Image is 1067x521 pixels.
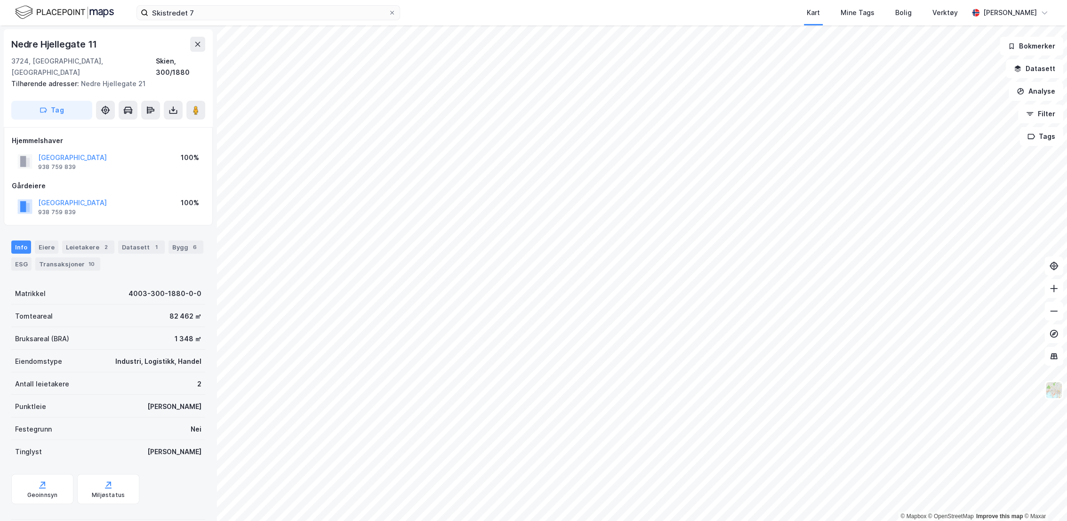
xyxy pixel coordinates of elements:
div: 2 [101,242,111,252]
div: Leietakere [62,240,114,254]
a: Mapbox [900,513,926,520]
div: Tomteareal [15,311,53,322]
div: Eiere [35,240,58,254]
div: Gårdeiere [12,180,205,192]
div: ESG [11,257,32,271]
button: Analyse [1009,82,1063,101]
div: 100% [181,197,199,208]
div: 2 [197,378,201,390]
a: Improve this map [976,513,1023,520]
div: 938 759 839 [38,208,76,216]
input: Søk på adresse, matrikkel, gårdeiere, leietakere eller personer [148,6,388,20]
div: Bruksareal (BRA) [15,333,69,345]
div: Info [11,240,31,254]
div: 1 [152,242,161,252]
div: Industri, Logistikk, Handel [115,356,201,367]
div: Antall leietakere [15,378,69,390]
div: Miljøstatus [92,491,125,499]
div: Eiendomstype [15,356,62,367]
button: Tags [1019,127,1063,146]
iframe: Chat Widget [1020,476,1067,521]
div: Transaksjoner [35,257,100,271]
div: Bolig [895,7,912,18]
button: Datasett [1006,59,1063,78]
div: [PERSON_NAME] [983,7,1037,18]
div: [PERSON_NAME] [147,401,201,412]
img: Z [1045,381,1063,399]
img: logo.f888ab2527a4732fd821a326f86c7f29.svg [15,4,114,21]
div: Hjemmelshaver [12,135,205,146]
div: 3724, [GEOGRAPHIC_DATA], [GEOGRAPHIC_DATA] [11,56,156,78]
div: Geoinnsyn [27,491,58,499]
div: Nei [191,424,201,435]
div: 4003-300-1880-0-0 [128,288,201,299]
div: Mine Tags [841,7,874,18]
div: 10 [87,259,96,269]
div: Kontrollprogram for chat [1020,476,1067,521]
div: 82 462 ㎡ [169,311,201,322]
div: Datasett [118,240,165,254]
span: Tilhørende adresser: [11,80,81,88]
div: Skien, 300/1880 [156,56,205,78]
div: Nedre Hjellegate 21 [11,78,198,89]
div: [PERSON_NAME] [147,446,201,457]
div: Nedre Hjellegate 11 [11,37,99,52]
div: Tinglyst [15,446,42,457]
div: 938 759 839 [38,163,76,171]
div: Matrikkel [15,288,46,299]
button: Filter [1018,104,1063,123]
div: Bygg [168,240,203,254]
div: 6 [190,242,200,252]
div: Festegrunn [15,424,52,435]
div: 1 348 ㎡ [175,333,201,345]
button: Tag [11,101,92,120]
div: Kart [807,7,820,18]
div: 100% [181,152,199,163]
div: Verktøy [932,7,958,18]
button: Bokmerker [1000,37,1063,56]
div: Punktleie [15,401,46,412]
a: OpenStreetMap [928,513,974,520]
